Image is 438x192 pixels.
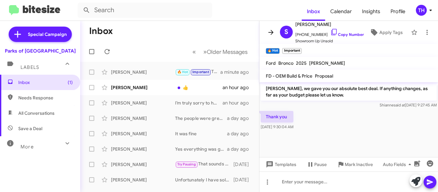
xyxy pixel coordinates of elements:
[177,162,196,166] span: Try Pausing
[175,146,227,152] div: Yes everything was good. Just couldn't get numbers to line up.
[175,100,223,106] div: I’m truly sorry to hear about your recent experience. That’s not the level of service we strive t...
[21,64,39,70] span: Labels
[364,27,408,38] button: Apply Tags
[175,177,233,183] div: Unfortunately I have sold the navigator recently
[175,84,223,91] div: 👍
[261,111,293,122] p: Thank you
[259,159,301,170] button: Templates
[227,146,254,152] div: a day ago
[278,60,293,66] span: Bronco
[111,115,175,121] div: [PERSON_NAME]
[175,115,227,121] div: The people were great, the experience was horrible though. Many miscommunications and inaccurate ...
[266,73,312,79] span: FD - OEM Build & Price
[192,70,209,74] span: Important
[177,70,188,74] span: 🔥 Hot
[314,159,327,170] span: Pause
[111,100,175,106] div: [PERSON_NAME]
[295,38,364,44] span: Showroom Up Unsold
[111,146,175,152] div: [PERSON_NAME]
[383,159,414,170] span: Auto Fields
[18,79,73,86] span: Inbox
[410,5,431,16] button: TH
[295,28,364,38] span: [PHONE_NUMBER]
[266,60,276,66] span: Ford
[261,83,437,101] p: [PERSON_NAME], we gave you our absolute best deal. If anything changes, as far as your budget ple...
[28,31,67,38] span: Special Campaign
[111,130,175,137] div: [PERSON_NAME]
[223,84,254,91] div: an hour ago
[175,130,227,137] div: It was fine
[378,159,419,170] button: Auto Fields
[207,48,248,55] span: Older Messages
[379,27,403,38] span: Apply Tags
[111,177,175,183] div: [PERSON_NAME]
[189,45,200,58] button: Previous
[111,69,175,75] div: [PERSON_NAME]
[192,48,196,56] span: «
[284,27,288,37] span: S
[175,161,233,168] div: That sounds great! If you have any questions or decide to move forward, feel free to reach out. W...
[357,2,385,21] a: Insights
[332,159,378,170] button: Mark Inactive
[301,159,332,170] button: Pause
[227,130,254,137] div: a day ago
[5,48,76,54] div: Parks of [GEOGRAPHIC_DATA]
[18,125,42,132] span: Save a Deal
[325,2,357,21] a: Calendar
[203,48,207,56] span: »
[111,84,175,91] div: [PERSON_NAME]
[111,161,175,168] div: [PERSON_NAME]
[265,159,296,170] span: Templates
[189,45,251,58] nav: Page navigation example
[223,100,254,106] div: an hour ago
[68,79,73,86] span: (1)
[266,48,280,54] small: 🔥 Hot
[18,110,55,116] span: All Conversations
[261,124,293,129] span: [DATE] 9:30:04 AM
[394,103,405,107] span: said at
[220,69,254,75] div: a minute ago
[296,60,307,66] span: 2025
[18,95,73,101] span: Needs Response
[233,177,254,183] div: [DATE]
[416,5,427,16] div: TH
[330,32,364,37] a: Copy Number
[309,60,345,66] span: [PERSON_NAME]
[302,2,325,21] a: Inbox
[282,48,301,54] small: Important
[175,68,220,76] div: Thank you
[199,45,251,58] button: Next
[9,27,72,42] a: Special Campaign
[295,21,364,28] span: [PERSON_NAME]
[78,3,212,18] input: Search
[89,26,113,36] h1: Inbox
[315,73,333,79] span: Proposal
[233,161,254,168] div: [DATE]
[385,2,410,21] a: Profile
[380,103,437,107] span: Shianne [DATE] 9:27:45 AM
[345,159,373,170] span: Mark Inactive
[21,144,34,150] span: More
[227,115,254,121] div: a day ago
